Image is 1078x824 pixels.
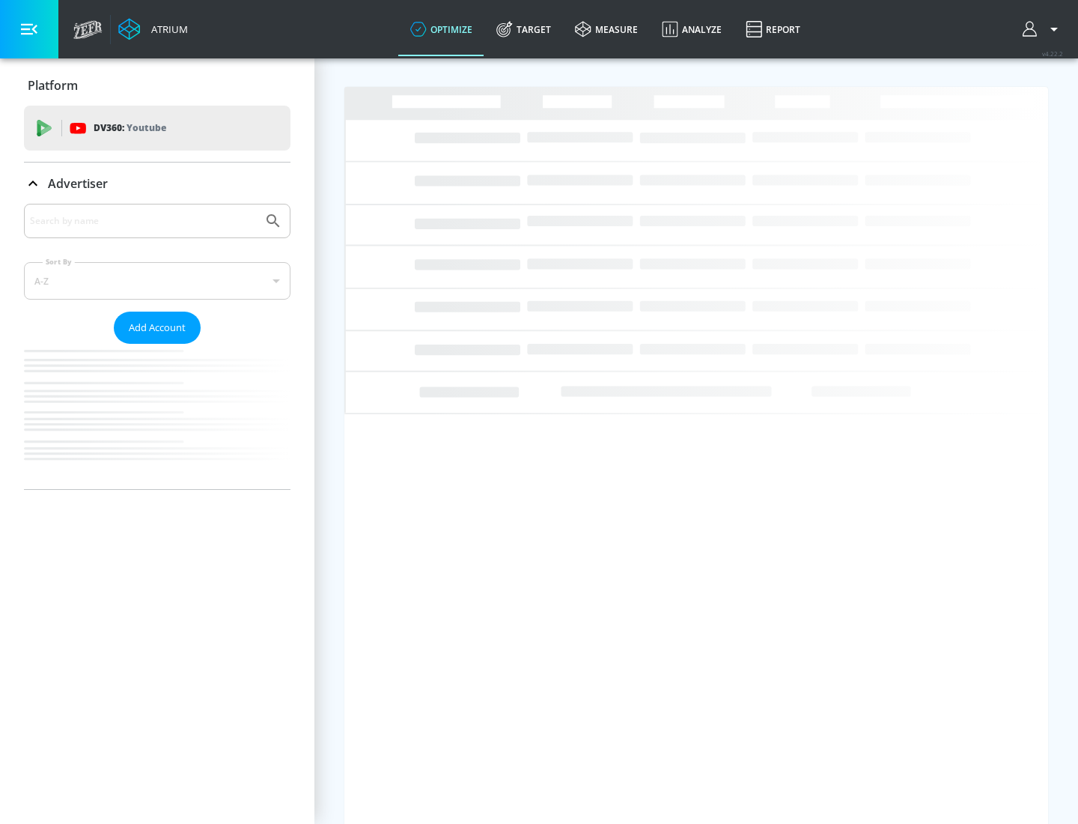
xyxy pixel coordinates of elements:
div: Advertiser [24,204,290,489]
a: Target [484,2,563,56]
button: Add Account [114,312,201,344]
div: DV360: Youtube [24,106,290,151]
a: measure [563,2,650,56]
a: Report [734,2,812,56]
div: Advertiser [24,163,290,205]
p: Youtube [127,120,166,136]
input: Search by name [30,211,257,231]
span: v 4.22.2 [1042,49,1063,58]
a: Atrium [118,18,188,40]
span: Add Account [129,319,186,336]
div: Atrium [145,22,188,36]
a: Analyze [650,2,734,56]
p: Advertiser [48,175,108,192]
p: Platform [28,77,78,94]
div: A-Z [24,262,290,300]
div: Platform [24,64,290,106]
p: DV360: [94,120,166,136]
label: Sort By [43,257,75,267]
nav: list of Advertiser [24,344,290,489]
a: optimize [398,2,484,56]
